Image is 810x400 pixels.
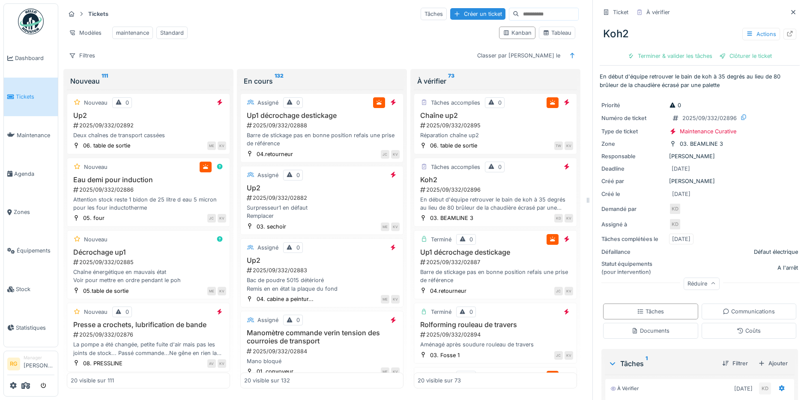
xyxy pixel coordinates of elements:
[4,78,58,116] a: Tickets
[70,76,227,86] div: Nouveau
[246,266,400,274] div: 2025/09/332/02883
[207,287,216,295] div: ME
[669,203,681,215] div: KD
[682,114,737,122] div: 2025/09/332/02896
[601,152,666,160] div: Responsable
[421,8,447,20] div: Tâches
[4,308,58,347] a: Statistiques
[431,99,480,107] div: Tâches accomplies
[418,268,573,284] div: Barre de stickage pas en bonne position refais une prise de référence
[257,171,278,179] div: Assigné
[601,101,666,109] div: Priorité
[126,308,129,316] div: 0
[631,327,670,335] div: Documents
[601,165,666,173] div: Deadline
[72,331,226,339] div: 2025/09/332/02876
[417,76,574,86] div: À vérifier
[84,163,108,171] div: Nouveau
[498,163,502,171] div: 0
[17,131,54,139] span: Maintenance
[498,99,502,107] div: 0
[503,29,532,37] div: Kanban
[601,190,666,198] div: Créé le
[601,127,666,135] div: Type de ticket
[565,141,573,150] div: KV
[85,10,112,18] strong: Tickets
[601,248,666,256] div: Défaillance
[450,8,505,20] div: Créer un ticket
[554,141,563,150] div: TW
[257,223,286,231] div: 03. sechoir
[4,116,58,155] a: Maintenance
[759,382,771,394] div: KD
[244,256,400,265] h3: Up2
[601,152,798,160] div: [PERSON_NAME]
[430,141,477,150] div: 06. table de sortie
[71,131,226,139] div: Deux chaînes de transport cassées
[754,248,798,256] div: Défaut électrique
[637,307,664,316] div: Tâches
[14,208,54,216] span: Zones
[723,307,775,316] div: Communications
[418,131,573,139] div: Réparation chaîne up2
[473,49,564,62] div: Classer par [PERSON_NAME] le
[430,287,466,295] div: 04.retourneur
[601,205,666,213] div: Demandé par
[244,76,400,86] div: En cours
[601,140,666,148] div: Zone
[719,358,751,369] div: Filtrer
[246,121,400,129] div: 2025/09/332/02888
[680,140,723,148] div: 03. BEAMLINE 3
[83,359,123,367] div: 08. PRESSLINE
[126,99,129,107] div: 0
[391,150,400,159] div: KV
[244,276,400,292] div: Bac de poudre 5015 détérioré Remis en en état la plaque du fond
[65,27,105,39] div: Modèles
[296,99,300,107] div: 0
[244,204,400,220] div: Surpresseur1 en défaut Remplacer
[601,177,666,185] div: Créé par
[742,28,780,40] div: Actions
[257,367,293,376] div: 01. convoyeur
[72,121,226,129] div: 2025/09/332/02892
[16,285,54,293] span: Stock
[430,351,460,359] div: 03. Fosse 1
[7,358,20,370] li: RG
[431,308,451,316] div: Terminé
[83,214,105,222] div: 05. four
[246,194,400,202] div: 2025/09/332/02882
[430,214,473,222] div: 03. BEAMLINE 3
[18,9,44,34] img: Badge_color-CXgf-gQk.svg
[72,186,226,194] div: 2025/09/332/02886
[4,39,58,78] a: Dashboard
[418,321,573,329] h3: Rolforming rouleau de travers
[4,154,58,193] a: Agenda
[601,114,666,122] div: Numéro de ticket
[554,287,563,295] div: JC
[207,359,216,368] div: AV
[755,358,791,369] div: Ajouter
[381,150,389,159] div: JC
[669,218,681,230] div: KD
[84,308,108,316] div: Nouveau
[601,220,666,229] div: Assigné à
[672,165,690,173] div: [DATE]
[257,295,314,303] div: 04. cabine a peintur...
[244,184,400,192] h3: Up2
[419,331,573,339] div: 2025/09/332/02894
[257,316,278,324] div: Assigné
[381,367,389,376] div: ME
[296,171,300,179] div: 0
[469,372,473,380] div: 2
[244,111,400,120] h3: Up1 décrochage destickage
[7,355,54,375] a: RG Manager[PERSON_NAME]
[71,268,226,284] div: Chaîne énergétique en mauvais état Voir pour mettre en ordre pendant le poh
[419,258,573,266] div: 2025/09/332/02887
[244,357,400,365] div: Mano bloqué
[737,327,761,335] div: Coûts
[218,214,226,223] div: KV
[601,235,666,243] div: Tâches complétées le
[469,235,473,244] div: 0
[613,8,628,16] div: Ticket
[554,214,563,223] div: KD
